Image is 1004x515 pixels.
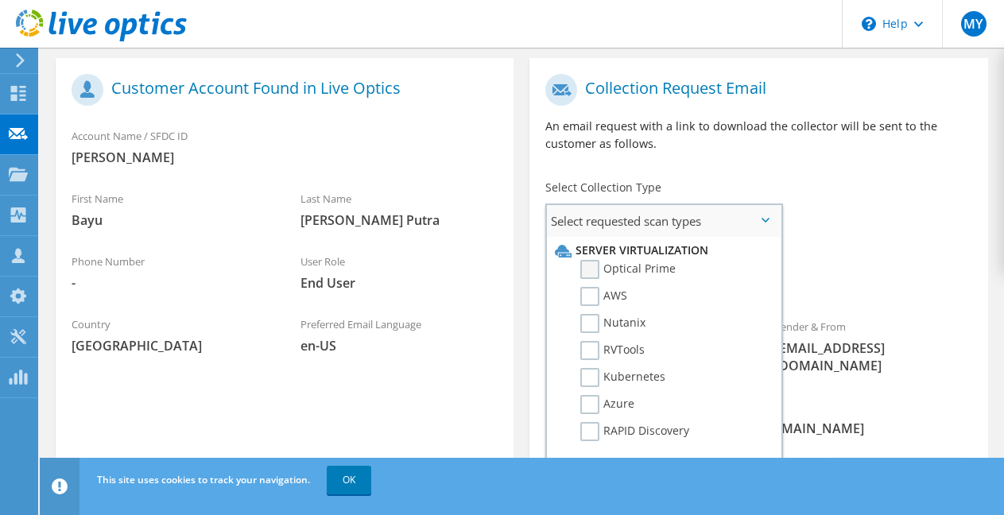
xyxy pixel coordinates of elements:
span: en-US [300,337,498,354]
label: Nutanix [580,314,645,333]
div: First Name [56,182,285,237]
span: [PERSON_NAME] [72,149,498,166]
div: Sender & From [759,310,988,382]
div: CC & Reply To [529,390,987,445]
div: Country [56,308,285,362]
div: Requested Collections [529,243,987,302]
h1: Collection Request Email [545,74,963,106]
label: AWS [580,287,627,306]
h1: Customer Account Found in Live Optics [72,74,490,106]
div: Preferred Email Language [285,308,514,362]
label: Azure [580,395,634,414]
span: [PERSON_NAME] Putra [300,211,498,229]
label: Select Collection Type [545,180,661,196]
span: Bayu [72,211,269,229]
span: - [72,274,269,292]
svg: \n [862,17,876,31]
li: Server Virtualization [551,241,772,260]
div: Account Name / SFDC ID [56,119,514,174]
a: OK [327,466,371,494]
span: [GEOGRAPHIC_DATA] [72,337,269,354]
span: MY [961,11,987,37]
label: Optical Prime [580,260,676,279]
span: Select requested scan types [547,205,780,237]
label: RVTools [580,341,645,360]
div: User Role [285,245,514,300]
label: Kubernetes [580,368,665,387]
label: RAPID Discovery [580,422,689,441]
p: An email request with a link to download the collector will be sent to the customer as follows. [545,118,971,153]
div: Phone Number [56,245,285,300]
div: Last Name [285,182,514,237]
span: This site uses cookies to track your navigation. [97,473,310,486]
span: [EMAIL_ADDRESS][DOMAIN_NAME] [775,339,972,374]
div: To [529,310,758,382]
span: End User [300,274,498,292]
